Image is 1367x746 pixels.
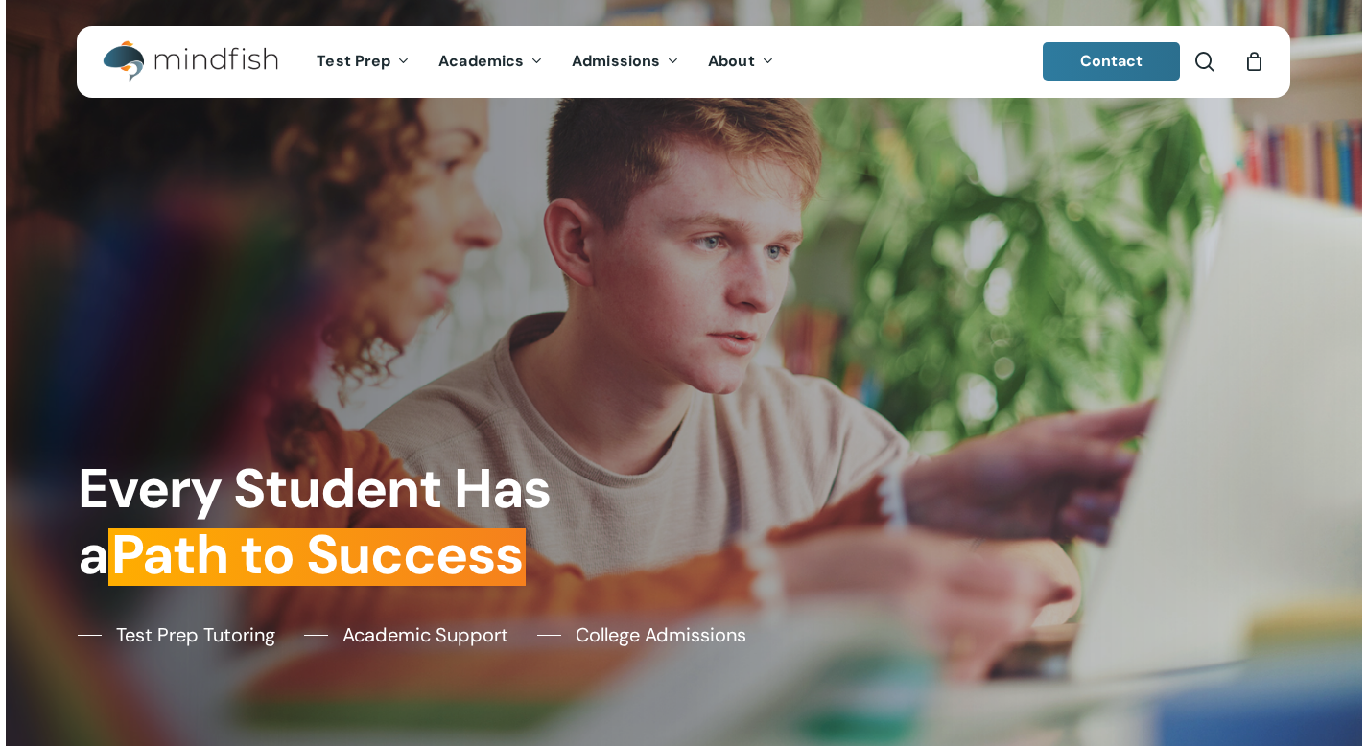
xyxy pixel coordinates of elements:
[694,54,789,70] a: About
[1043,42,1181,81] a: Contact
[708,51,755,71] span: About
[537,620,746,649] a: College Admissions
[557,54,694,70] a: Admissions
[438,51,524,71] span: Academics
[576,620,746,649] span: College Admissions
[302,26,788,98] nav: Main Menu
[342,620,508,649] span: Academic Support
[572,51,660,71] span: Admissions
[1080,51,1143,71] span: Contact
[317,51,390,71] span: Test Prep
[304,620,508,649] a: Academic Support
[108,519,526,591] em: Path to Success
[78,456,672,588] h1: Every Student Has a
[424,54,557,70] a: Academics
[116,620,275,649] span: Test Prep Tutoring
[78,620,275,649] a: Test Prep Tutoring
[302,54,424,70] a: Test Prep
[77,26,1290,98] header: Main Menu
